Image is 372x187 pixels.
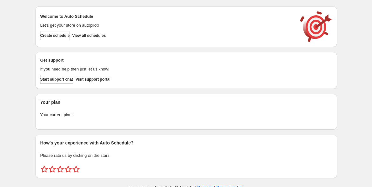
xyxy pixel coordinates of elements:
button: View all schedules [72,31,106,40]
a: Start support chat [40,75,73,84]
p: Please rate us by clicking on the stars [40,152,332,159]
span: View all schedules [72,33,106,38]
p: Let's get your store on autopilot! [40,22,294,29]
span: Create schedule [40,33,70,38]
span: Visit support portal [76,77,111,82]
p: Your current plan: [40,112,332,118]
h2: How's your experience with Auto Schedule? [40,140,332,146]
h2: Your plan [40,99,332,105]
p: If you need help then just let us know! [40,66,294,72]
h2: Welcome to Auto Schedule [40,13,294,20]
span: Start support chat [40,77,73,82]
a: Visit support portal [76,75,111,84]
button: Create schedule [40,31,70,40]
h2: Get support [40,57,294,63]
